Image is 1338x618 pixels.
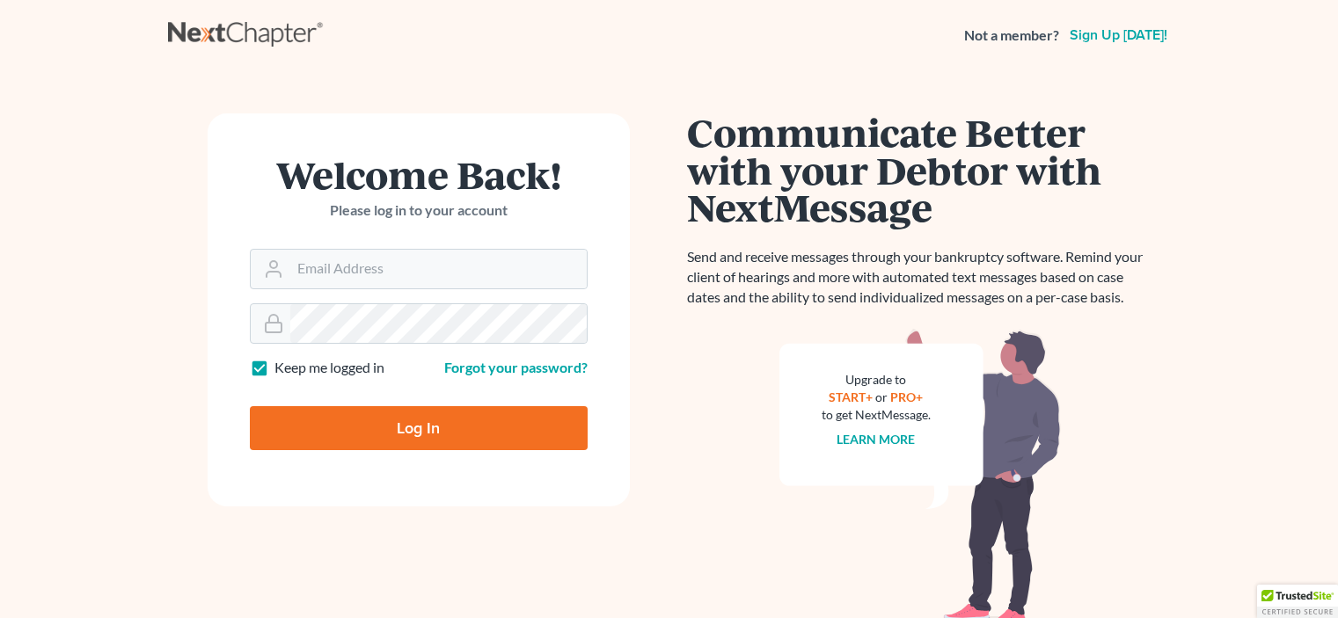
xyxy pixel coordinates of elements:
strong: Not a member? [964,25,1059,46]
a: PRO+ [890,389,923,404]
a: Learn more [837,432,915,447]
a: START+ [829,389,873,404]
a: Sign up [DATE]! [1066,28,1171,42]
p: Please log in to your account [250,200,588,221]
div: Upgrade to [822,371,931,389]
a: Forgot your password? [444,359,588,375]
div: to get NextMessage. [822,406,931,424]
p: Send and receive messages through your bankruptcy software. Remind your client of hearings and mo... [687,247,1153,308]
div: TrustedSite Certified [1257,585,1338,618]
h1: Communicate Better with your Debtor with NextMessage [687,113,1153,226]
h1: Welcome Back! [250,156,588,193]
span: or [875,389,888,404]
label: Keep me logged in [274,358,384,378]
input: Email Address [290,250,587,288]
input: Log In [250,406,588,450]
